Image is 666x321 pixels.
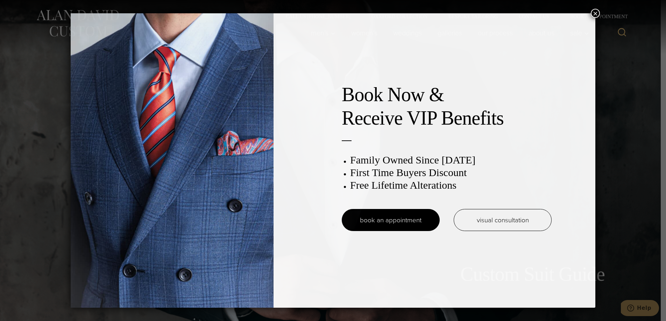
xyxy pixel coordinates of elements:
[16,5,30,11] span: Help
[591,9,600,18] button: Close
[454,209,552,231] a: visual consultation
[350,179,552,191] h3: Free Lifetime Alterations
[350,166,552,179] h3: First Time Buyers Discount
[342,83,552,130] h2: Book Now & Receive VIP Benefits
[350,154,552,166] h3: Family Owned Since [DATE]
[342,209,440,231] a: book an appointment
